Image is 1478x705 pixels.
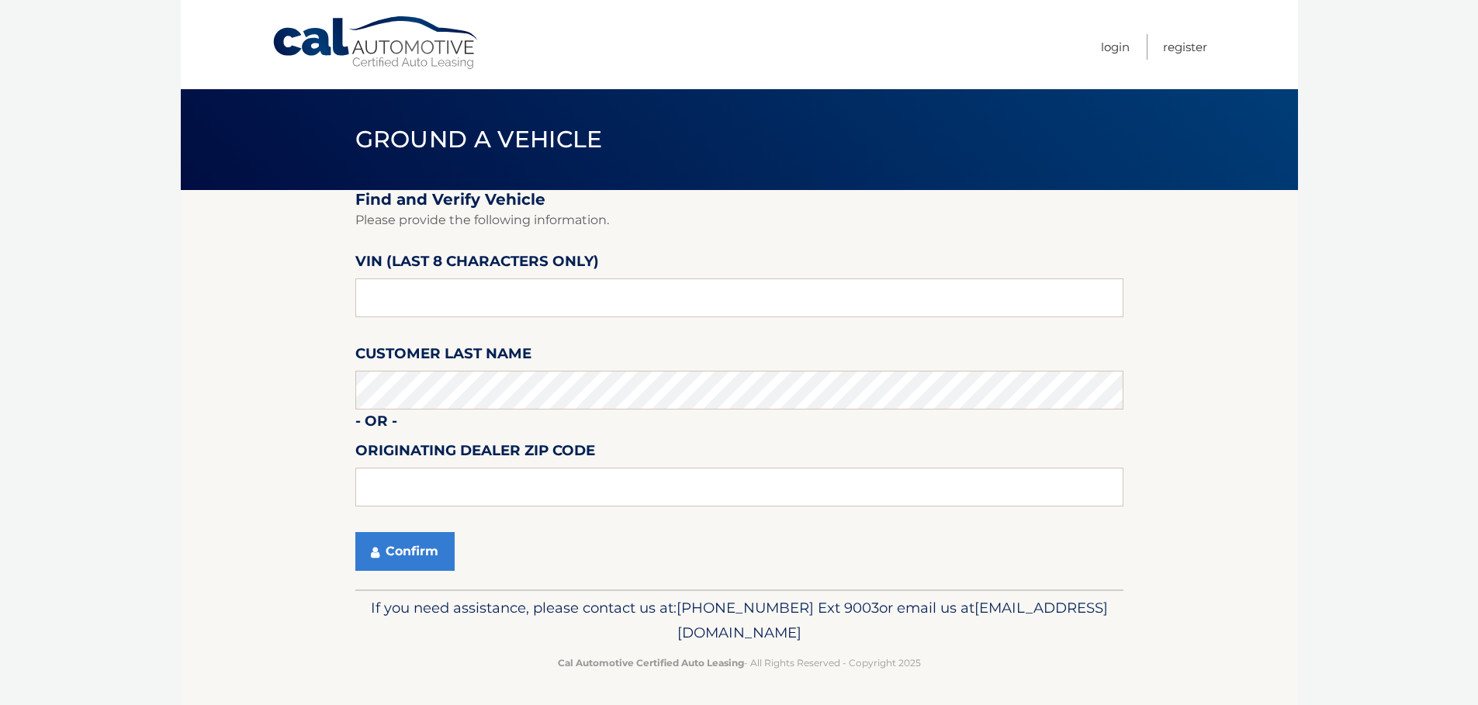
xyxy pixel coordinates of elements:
[355,532,455,571] button: Confirm
[365,655,1113,671] p: - All Rights Reserved - Copyright 2025
[355,342,531,371] label: Customer Last Name
[558,657,744,669] strong: Cal Automotive Certified Auto Leasing
[1101,34,1130,60] a: Login
[272,16,481,71] a: Cal Automotive
[365,596,1113,645] p: If you need assistance, please contact us at: or email us at
[355,439,595,468] label: Originating Dealer Zip Code
[355,209,1123,231] p: Please provide the following information.
[677,599,879,617] span: [PHONE_NUMBER] Ext 9003
[355,410,397,438] label: - or -
[355,125,603,154] span: Ground a Vehicle
[355,190,1123,209] h2: Find and Verify Vehicle
[355,250,599,278] label: VIN (last 8 characters only)
[1163,34,1207,60] a: Register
